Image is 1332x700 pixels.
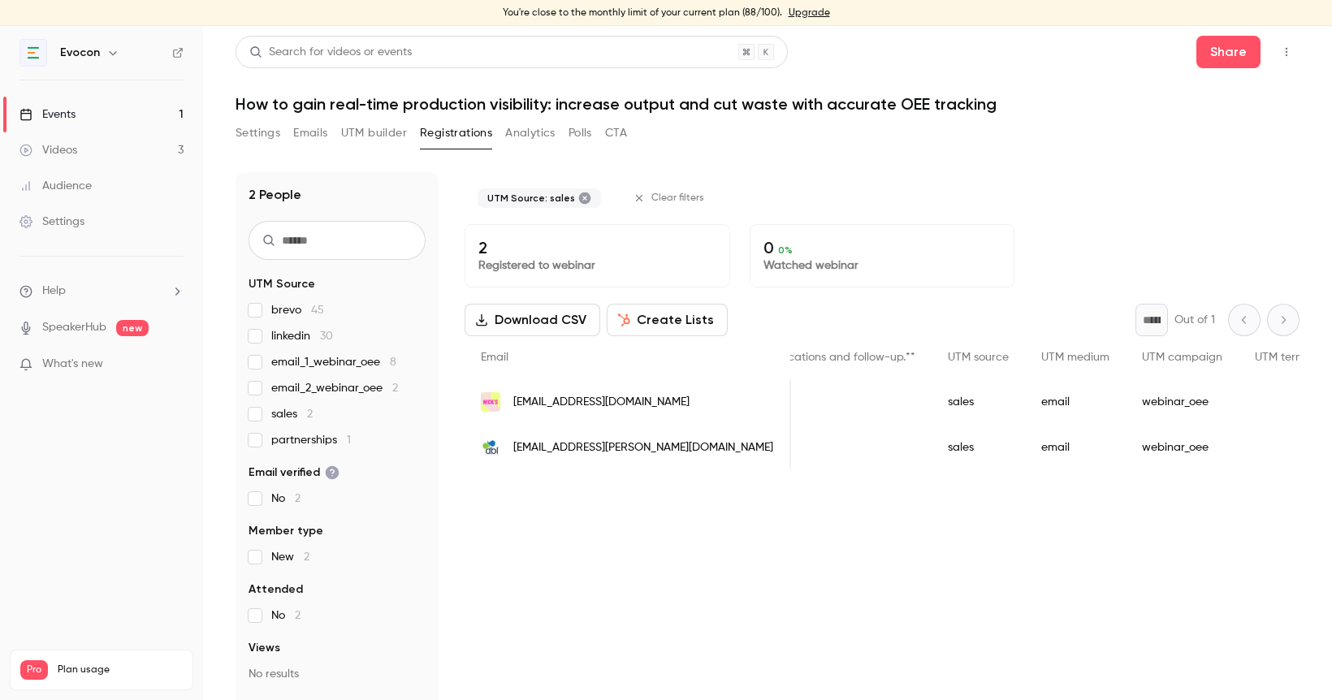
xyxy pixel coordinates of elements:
span: No [271,607,301,624]
span: linkedin [271,328,333,344]
button: UTM builder [341,120,407,146]
div: Audience [19,178,92,194]
h1: 2 People [249,185,301,205]
div: Search for videos or events [249,44,412,61]
span: new [116,320,149,336]
span: UTM Source [249,276,315,292]
h1: How to gain real-time production visibility: increase output and cut waste with accurate OEE trac... [236,94,1300,114]
span: [EMAIL_ADDRESS][DOMAIN_NAME] [513,394,690,411]
span: Email verified [249,465,339,481]
li: help-dropdown-opener [19,283,184,300]
div: webinar_oee [1126,425,1239,470]
img: Evocon [20,40,46,66]
button: Emails [293,120,327,146]
span: 1 [347,434,351,446]
span: UTM source [948,352,1009,363]
span: UTM Source: sales [487,192,575,205]
span: 2 [295,610,301,621]
span: New [271,549,309,565]
div: sales [932,425,1025,470]
p: Watched webinar [763,257,1001,274]
p: 2 [478,238,716,257]
span: Email [481,352,508,363]
span: 2 [392,382,398,394]
span: [EMAIL_ADDRESS][PERSON_NAME][DOMAIN_NAME] [513,439,773,456]
p: Registered to webinar [478,257,716,274]
p: 0 [763,238,1001,257]
span: 2 [295,493,301,504]
p: No results [249,666,426,682]
span: brevo [271,302,324,318]
p: Out of 1 [1174,312,1215,328]
span: No [271,490,301,507]
button: Registrations [420,120,492,146]
button: Share [1196,36,1261,68]
button: Polls [569,120,592,146]
div: email [1025,425,1126,470]
img: nicks.com [481,392,500,412]
button: Analytics [505,120,556,146]
span: What's new [42,356,103,373]
span: 30 [320,331,333,342]
a: Upgrade [789,6,830,19]
button: Settings [236,120,280,146]
span: email_2_webinar_oee [271,380,398,396]
button: Download CSV [465,304,600,336]
button: CTA [605,120,627,146]
span: UTM term [1255,352,1305,363]
span: Member type [249,523,323,539]
button: Clear filters [627,185,714,211]
button: Remove "sales" from selected "UTM Source" filter [578,192,591,205]
span: 2 [304,551,309,563]
span: Clear filters [651,192,704,205]
span: Attended [249,581,303,598]
span: 2 [307,408,313,420]
span: Plan usage [58,663,183,676]
span: 45 [311,305,324,316]
button: Create Lists [607,304,728,336]
div: Events [19,106,76,123]
span: UTM campaign [1142,352,1222,363]
span: 8 [390,356,396,368]
iframe: Noticeable Trigger [164,357,184,372]
div: Settings [19,214,84,230]
div: webinar_oee [1126,379,1239,425]
span: Views [249,640,280,656]
img: dbl-group.com [481,438,500,457]
div: sales [932,379,1025,425]
div: email [1025,379,1126,425]
span: 0 % [778,244,793,256]
span: Help [42,283,66,300]
a: SpeakerHub [42,319,106,336]
span: email_1_webinar_oee [271,354,396,370]
span: Pro [20,660,48,680]
span: sales [271,406,313,422]
div: Videos [19,142,77,158]
h6: Evocon [60,45,100,61]
span: UTM medium [1041,352,1109,363]
span: partnerships [271,432,351,448]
